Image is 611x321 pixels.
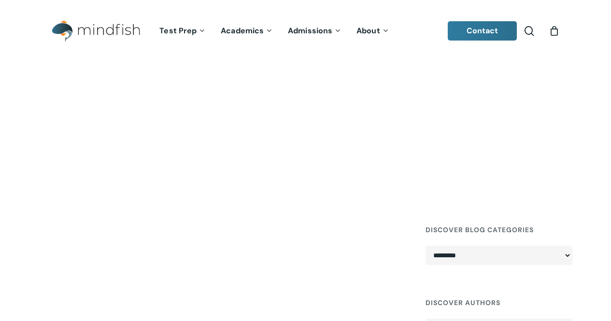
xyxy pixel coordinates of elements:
[221,26,264,36] span: Academics
[349,27,397,35] a: About
[152,13,397,49] nav: Main Menu
[213,27,281,35] a: Academics
[39,110,572,130] h1: Test Prep
[356,26,380,36] span: About
[426,294,572,311] h4: Discover Authors
[448,21,517,41] a: Contact
[426,221,572,238] h4: Discover Blog Categories
[39,13,572,49] header: Main Menu
[159,26,197,36] span: Test Prep
[152,27,213,35] a: Test Prep
[281,27,349,35] a: Admissions
[467,26,498,36] span: Contact
[288,26,332,36] span: Admissions
[39,97,83,110] span: Category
